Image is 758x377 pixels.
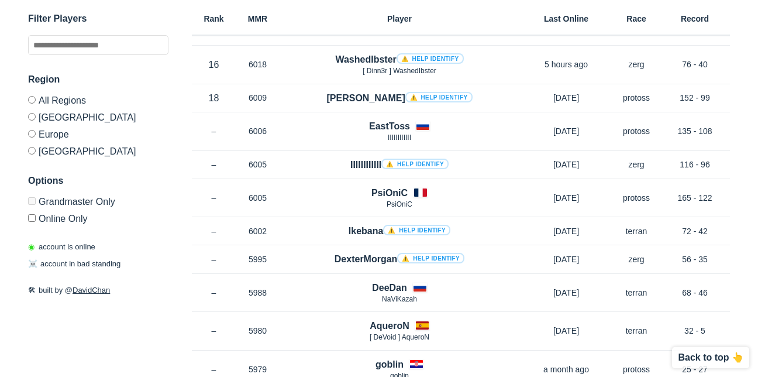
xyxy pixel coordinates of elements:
p: – [192,287,236,299]
p: – [192,225,236,237]
p: [DATE] [519,325,613,337]
a: ⚠️ Help identify [405,92,473,102]
p: 116 - 96 [660,159,730,170]
p: 32 - 5 [660,325,730,337]
p: 76 - 40 [660,59,730,70]
p: 6002 [236,225,280,237]
label: Only show accounts currently laddering [28,210,168,224]
label: [GEOGRAPHIC_DATA] [28,142,168,156]
p: – [192,253,236,265]
span: 🛠 [28,286,36,294]
p: 6005 [236,159,280,170]
h4: EastToss [369,119,410,133]
span: NaViKazah [382,295,417,303]
p: [DATE] [519,192,613,204]
span: IIIIIIIIIIII [388,133,411,142]
p: zerg [613,59,660,70]
input: Online Only [28,214,36,222]
p: [DATE] [519,225,613,237]
p: Back to top 👆 [678,353,743,362]
label: All Regions [28,96,168,108]
p: 6009 [236,92,280,104]
p: [DATE] [519,159,613,170]
a: ⚠️ Help identify [381,159,449,169]
p: protoss [613,192,660,204]
h6: Last Online [519,15,613,23]
h4: goblin [375,358,404,371]
p: 5 hours ago [519,59,613,70]
a: ⚠️ Help identify [383,225,450,235]
span: PsiOniC [387,200,412,208]
p: 135 - 108 [660,125,730,137]
p: 5988 [236,287,280,299]
h4: WashedIbster [335,53,463,66]
p: a month ago [519,364,613,375]
p: 25 - 27 [660,364,730,375]
h6: Record [660,15,730,23]
label: [GEOGRAPHIC_DATA] [28,108,168,125]
p: zerg [613,159,660,170]
p: terran [613,225,660,237]
p: [DATE] [519,253,613,265]
span: ☠️ [28,260,37,269]
p: 16 [192,58,236,71]
p: built by @ [28,285,168,296]
span: [ Dinn3r ] WashedIbster [363,67,436,75]
p: 18 [192,91,236,105]
a: DavidChan [73,286,110,294]
p: 6006 [236,125,280,137]
h4: PsiOniC [371,186,408,200]
p: protoss [613,92,660,104]
a: ⚠️ Help identify [397,253,464,263]
input: [GEOGRAPHIC_DATA] [28,113,36,121]
p: terran [613,325,660,337]
p: 5980 [236,325,280,337]
h6: MMR [236,15,280,23]
h4: AqueroN [370,319,409,333]
p: 165 - 122 [660,192,730,204]
p: 5979 [236,364,280,375]
label: Europe [28,125,168,142]
label: Only Show accounts currently in Grandmaster [28,197,168,210]
h6: Race [613,15,660,23]
a: ⚠️ Help identify [397,53,464,64]
p: protoss [613,364,660,375]
p: 152 - 99 [660,92,730,104]
p: account is online [28,241,95,253]
p: – [192,192,236,204]
p: – [192,364,236,375]
input: All Regions [28,96,36,104]
input: Europe [28,130,36,138]
p: zerg [613,253,660,265]
p: – [192,125,236,137]
h6: Player [280,15,519,23]
p: 5995 [236,253,280,265]
p: 68 - 46 [660,287,730,299]
p: – [192,159,236,170]
h3: Region [28,73,168,87]
p: [DATE] [519,287,613,299]
h6: Rank [192,15,236,23]
p: – [192,325,236,337]
input: [GEOGRAPHIC_DATA] [28,147,36,155]
p: [DATE] [519,92,613,104]
input: Grandmaster Only [28,197,36,205]
span: ◉ [28,242,35,251]
p: 72 - 42 [660,225,730,237]
h4: IIIIIIIIIIII [350,158,449,172]
p: protoss [613,125,660,137]
h3: Options [28,174,168,188]
p: 6018 [236,59,280,70]
p: [DATE] [519,125,613,137]
p: 56 - 35 [660,253,730,265]
span: [ DeVoid ] AqueroN [370,333,429,341]
h4: DexterMorgan [335,252,464,266]
h4: [PERSON_NAME] [326,91,472,105]
h3: Filter Players [28,12,168,26]
p: account in bad standing [28,259,120,270]
p: 6005 [236,192,280,204]
h4: DeeDan [372,281,407,294]
p: terran [613,287,660,299]
h4: Ikebana [349,224,450,238]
